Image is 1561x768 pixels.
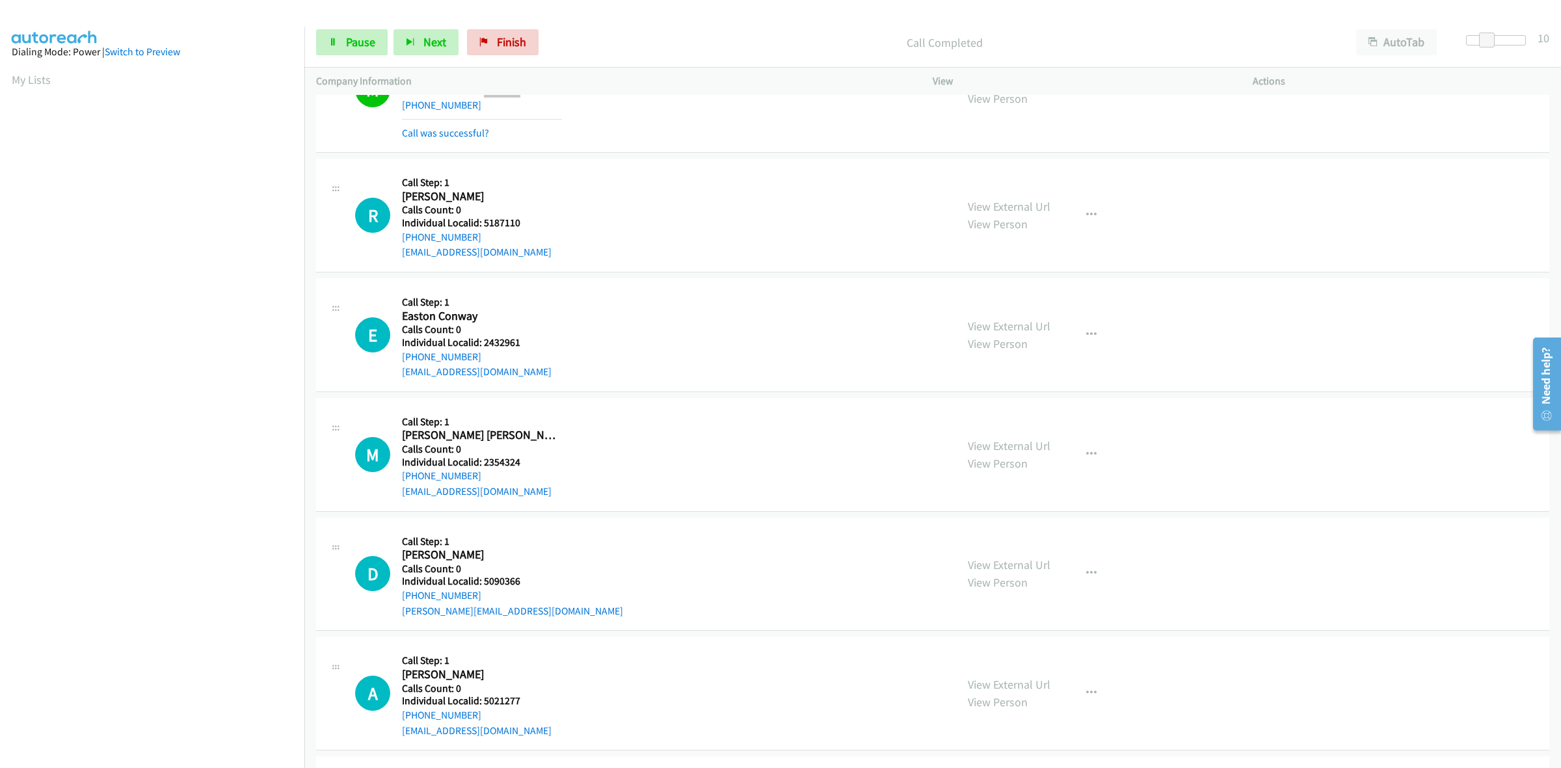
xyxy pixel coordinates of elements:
[402,667,562,682] h2: [PERSON_NAME]
[355,676,390,711] div: The call is yet to be attempted
[968,557,1050,572] a: View External Url
[355,556,390,591] div: The call is yet to be attempted
[423,34,446,49] span: Next
[968,217,1028,232] a: View Person
[402,605,623,617] a: [PERSON_NAME][EMAIL_ADDRESS][DOMAIN_NAME]
[402,416,562,429] h5: Call Step: 1
[355,437,390,472] div: The call is yet to be attempted
[402,127,489,139] a: Call was successful?
[316,29,388,55] a: Pause
[1523,332,1561,436] iframe: Resource Center
[12,100,304,718] iframe: Dialpad
[316,73,909,89] p: Company Information
[402,575,623,588] h5: Individual Localid: 5090366
[968,695,1028,709] a: View Person
[402,365,552,378] a: [EMAIL_ADDRESS][DOMAIN_NAME]
[12,44,293,60] div: Dialing Mode: Power |
[968,199,1050,214] a: View External Url
[402,654,562,667] h5: Call Step: 1
[355,437,390,472] h1: M
[355,198,390,233] div: The call is yet to be attempted
[355,676,390,711] h1: A
[402,485,552,497] a: [EMAIL_ADDRESS][DOMAIN_NAME]
[556,34,1333,51] p: Call Completed
[402,231,481,243] a: [PHONE_NUMBER]
[467,29,539,55] a: Finish
[402,296,562,309] h5: Call Step: 1
[968,438,1050,453] a: View External Url
[402,204,562,217] h5: Calls Count: 0
[968,677,1050,692] a: View External Url
[968,575,1028,590] a: View Person
[402,428,562,443] h2: [PERSON_NAME] [PERSON_NAME]
[402,589,481,602] a: [PHONE_NUMBER]
[402,351,481,363] a: [PHONE_NUMBER]
[402,535,623,548] h5: Call Step: 1
[402,563,623,576] h5: Calls Count: 0
[1356,29,1437,55] button: AutoTab
[402,470,481,482] a: [PHONE_NUMBER]
[402,682,562,695] h5: Calls Count: 0
[402,695,562,708] h5: Individual Localid: 5021277
[402,246,552,258] a: [EMAIL_ADDRESS][DOMAIN_NAME]
[402,309,562,324] h2: Easton Conway
[402,336,562,349] h5: Individual Localid: 2432961
[933,73,1229,89] p: View
[402,217,562,230] h5: Individual Localid: 5187110
[355,317,390,352] h1: E
[402,709,481,721] a: [PHONE_NUMBER]
[968,319,1050,334] a: View External Url
[105,46,180,58] a: Switch to Preview
[402,456,562,469] h5: Individual Localid: 2354324
[1538,29,1549,47] div: 10
[402,724,552,737] a: [EMAIL_ADDRESS][DOMAIN_NAME]
[1253,73,1549,89] p: Actions
[355,317,390,352] div: The call is yet to be attempted
[968,336,1028,351] a: View Person
[346,34,375,49] span: Pause
[497,34,526,49] span: Finish
[968,456,1028,471] a: View Person
[402,99,481,111] a: [PHONE_NUMBER]
[394,29,459,55] button: Next
[402,189,562,204] h2: [PERSON_NAME]
[402,176,562,189] h5: Call Step: 1
[402,443,562,456] h5: Calls Count: 0
[402,323,562,336] h5: Calls Count: 0
[968,91,1028,106] a: View Person
[402,548,562,563] h2: [PERSON_NAME]
[12,72,51,87] a: My Lists
[355,556,390,591] h1: D
[355,198,390,233] h1: R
